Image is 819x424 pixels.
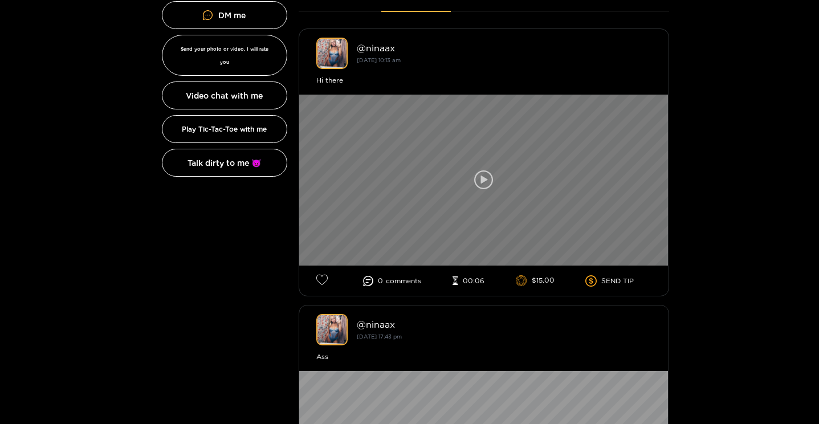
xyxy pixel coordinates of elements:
img: ninaax [316,38,348,69]
div: @ ninaax [357,43,651,53]
li: 00:06 [453,276,484,286]
span: comment s [386,277,421,285]
div: Hi there [316,75,651,86]
button: Send your photo or video, I will rate you [162,35,287,76]
div: @ ninaax [357,319,651,329]
button: Talk dirty to me 😈 [162,149,287,177]
li: $15.00 [516,275,555,287]
img: ninaax [316,314,348,345]
li: 0 [363,276,421,286]
div: Ass [316,351,651,362]
li: SEND TIP [585,275,634,287]
button: Video chat with me [162,81,287,109]
button: Play Tic-Tac-Toe with me [162,115,287,143]
span: dollar [585,275,601,287]
small: [DATE] 17:43 pm [357,333,402,340]
a: DM me [162,1,287,29]
small: [DATE] 10:13 am [357,57,401,63]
